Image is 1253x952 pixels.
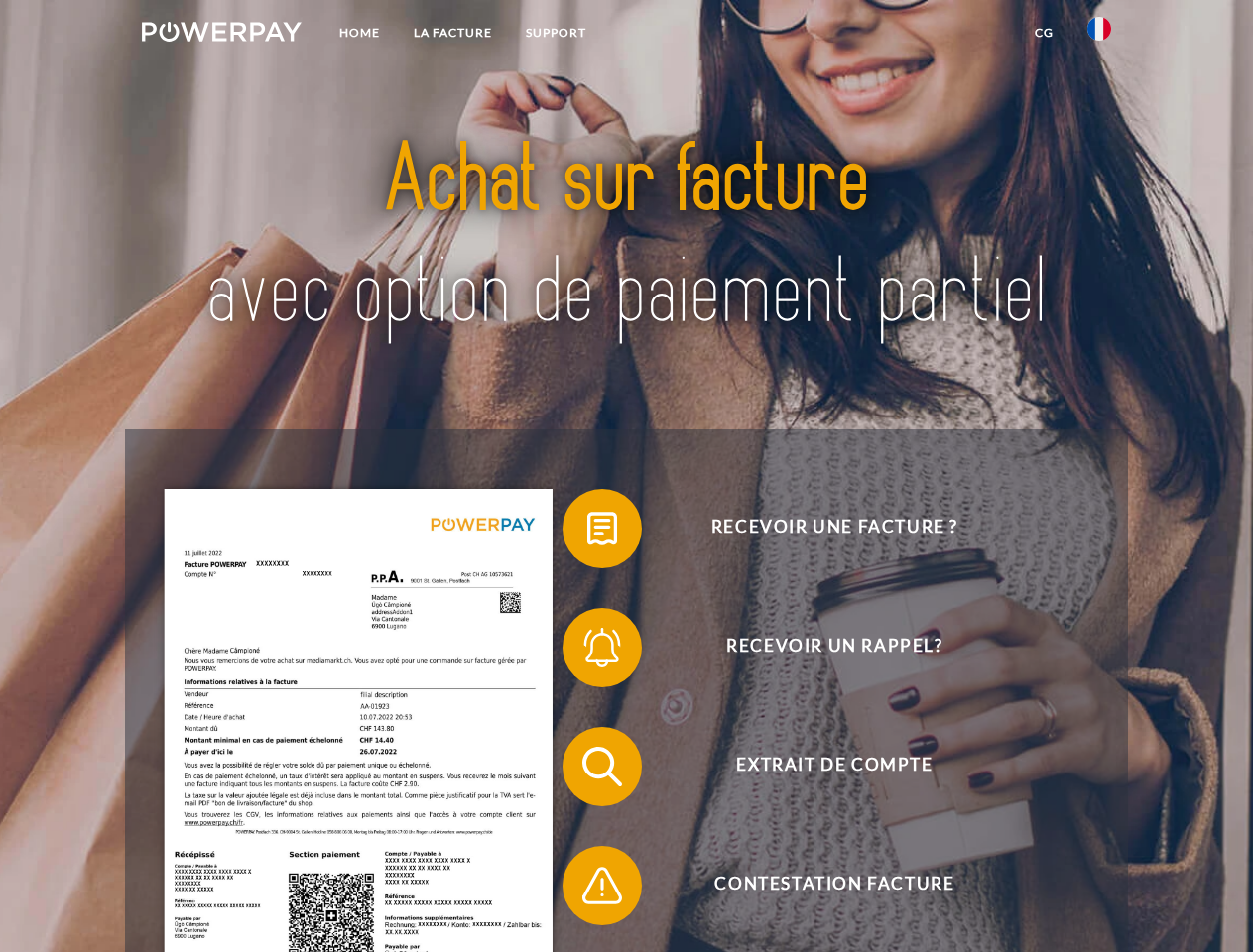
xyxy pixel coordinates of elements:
[142,22,302,42] img: logo-powerpay-white.svg
[591,489,1077,568] span: Recevoir une facture ?
[563,846,1078,925] button: Contestation Facture
[189,95,1064,380] img: title-powerpay_fr.svg
[322,15,397,51] a: Home
[591,846,1077,925] span: Contestation Facture
[563,727,1078,806] button: Extrait de compte
[577,623,627,672] img: qb_bell.svg
[1018,15,1070,51] a: CG
[577,742,627,791] img: qb_search.svg
[577,861,627,910] img: qb_warning.svg
[509,15,603,51] a: Support
[577,504,627,553] img: qb_bill.svg
[591,608,1077,687] span: Recevoir un rappel?
[563,489,1078,568] button: Recevoir une facture ?
[563,608,1078,687] button: Recevoir un rappel?
[1087,17,1111,41] img: fr
[397,15,509,51] a: LA FACTURE
[591,727,1077,806] span: Extrait de compte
